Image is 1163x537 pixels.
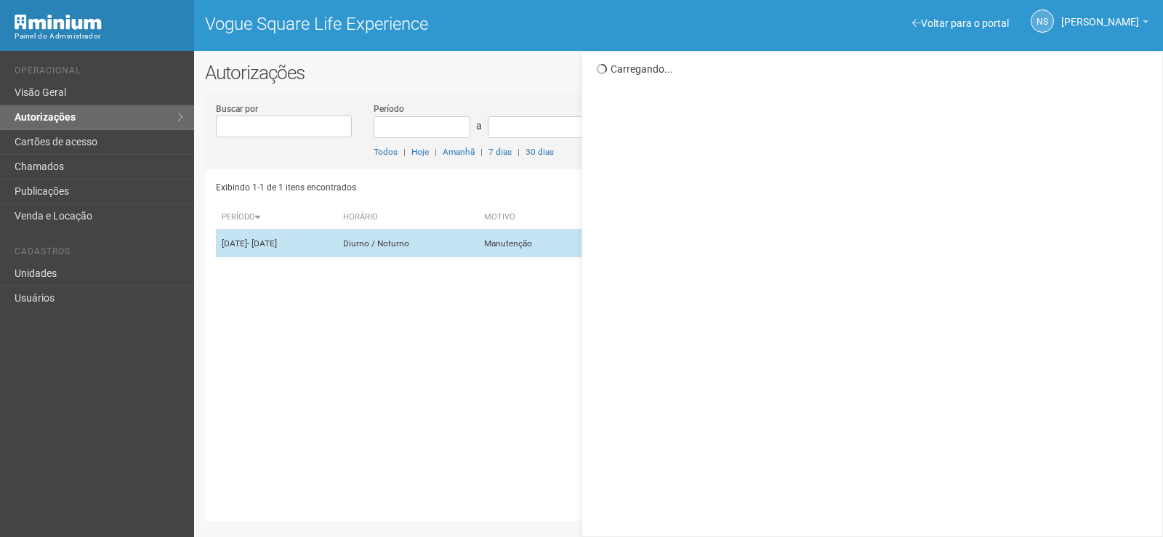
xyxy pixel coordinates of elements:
[216,230,337,258] td: [DATE]
[337,230,478,258] td: Diurno / Noturno
[247,238,277,249] span: - [DATE]
[411,147,429,157] a: Hoje
[216,206,337,230] th: Período
[526,147,554,157] a: 30 dias
[1061,2,1139,28] span: Nicolle Silva
[374,147,398,157] a: Todos
[912,17,1009,29] a: Voltar para o portal
[15,246,183,262] li: Cadastros
[403,147,406,157] span: |
[435,147,437,157] span: |
[15,65,183,81] li: Operacional
[1031,9,1054,33] a: NS
[478,206,587,230] th: Motivo
[15,30,183,43] div: Painel do Administrador
[597,62,1151,76] div: Carregando...
[216,177,675,198] div: Exibindo 1-1 de 1 itens encontrados
[15,15,102,30] img: Minium
[374,102,404,116] label: Período
[443,147,475,157] a: Amanhã
[480,147,483,157] span: |
[337,206,478,230] th: Horário
[205,15,668,33] h1: Vogue Square Life Experience
[476,120,482,132] span: a
[216,102,258,116] label: Buscar por
[478,230,587,258] td: Manutenção
[205,62,1152,84] h2: Autorizações
[518,147,520,157] span: |
[1061,18,1148,30] a: [PERSON_NAME]
[488,147,512,157] a: 7 dias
